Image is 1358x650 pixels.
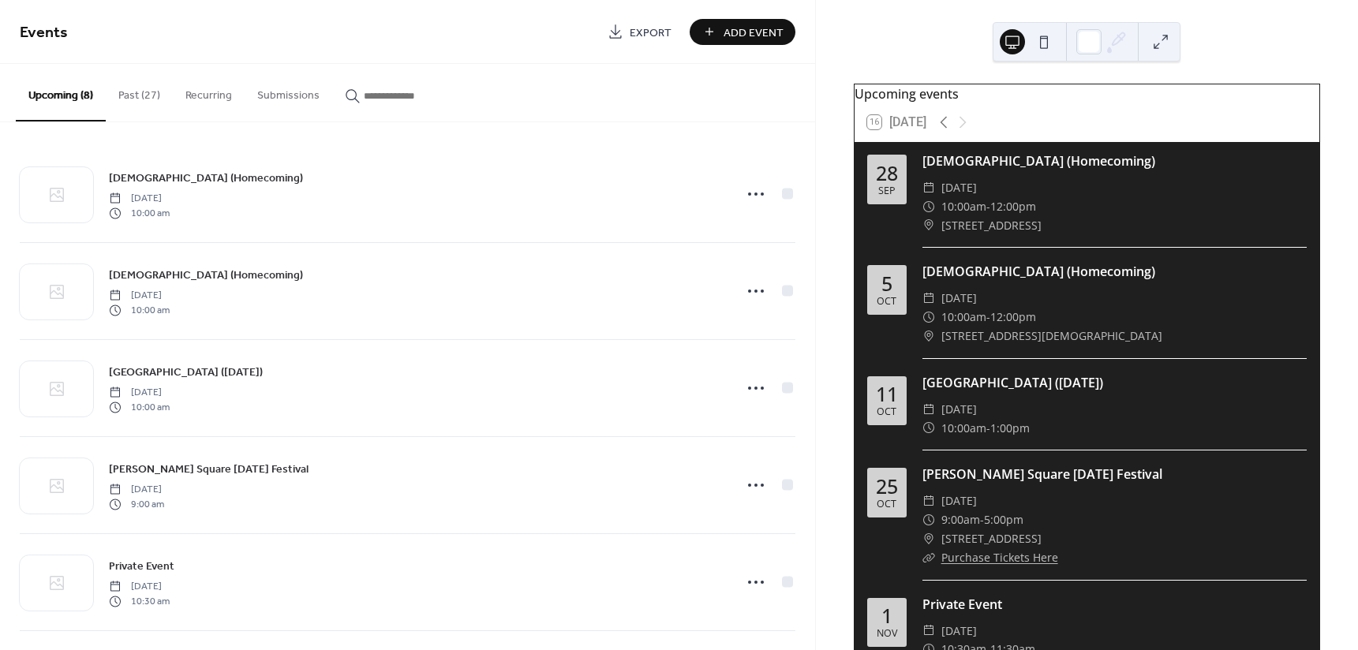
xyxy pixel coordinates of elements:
[984,510,1023,529] span: 5:00pm
[109,303,170,317] span: 10:00 am
[990,308,1036,327] span: 12:00pm
[16,64,106,121] button: Upcoming (8)
[876,384,898,404] div: 11
[630,24,672,41] span: Export
[941,510,980,529] span: 9:00am
[941,622,977,641] span: [DATE]
[109,289,170,303] span: [DATE]
[109,206,170,220] span: 10:00 am
[922,548,935,567] div: ​
[109,400,170,414] span: 10:00 am
[690,19,795,45] button: Add Event
[876,476,898,496] div: 25
[922,622,935,641] div: ​
[922,373,1307,392] div: [GEOGRAPHIC_DATA] ([DATE])
[990,419,1030,438] span: 1:00pm
[20,17,68,48] span: Events
[980,510,984,529] span: -
[109,192,170,206] span: [DATE]
[877,297,896,307] div: Oct
[922,216,935,235] div: ​
[245,64,332,120] button: Submissions
[109,497,164,511] span: 9:00 am
[724,24,784,41] span: Add Event
[990,197,1036,216] span: 12:00pm
[941,419,986,438] span: 10:00am
[109,170,303,187] span: [DEMOGRAPHIC_DATA] (Homecoming)
[922,197,935,216] div: ​
[986,197,990,216] span: -
[173,64,245,120] button: Recurring
[596,19,683,45] a: Export
[922,465,1162,483] a: [PERSON_NAME] Square [DATE] Festival
[881,606,892,626] div: 1
[109,386,170,400] span: [DATE]
[922,327,935,346] div: ​
[877,407,896,417] div: Oct
[877,629,897,639] div: Nov
[986,308,990,327] span: -
[922,419,935,438] div: ​
[109,169,303,187] a: [DEMOGRAPHIC_DATA] (Homecoming)
[941,550,1058,565] a: Purchase Tickets Here
[855,84,1319,103] div: Upcoming events
[876,163,898,183] div: 28
[941,529,1042,548] span: [STREET_ADDRESS]
[109,594,170,608] span: 10:30 am
[922,308,935,327] div: ​
[922,262,1307,281] div: [DEMOGRAPHIC_DATA] (Homecoming)
[881,274,892,293] div: 5
[922,289,935,308] div: ​
[941,178,977,197] span: [DATE]
[109,461,309,478] span: [PERSON_NAME] Square [DATE] Festival
[986,419,990,438] span: -
[922,510,935,529] div: ​
[109,363,263,381] a: [GEOGRAPHIC_DATA] ([DATE])
[878,186,896,196] div: Sep
[106,64,173,120] button: Past (27)
[922,151,1307,170] div: [DEMOGRAPHIC_DATA] (Homecoming)
[109,266,303,284] a: [DEMOGRAPHIC_DATA] (Homecoming)
[109,267,303,284] span: [DEMOGRAPHIC_DATA] (Homecoming)
[941,216,1042,235] span: [STREET_ADDRESS]
[941,327,1162,346] span: [STREET_ADDRESS][DEMOGRAPHIC_DATA]
[109,483,164,497] span: [DATE]
[109,364,263,381] span: [GEOGRAPHIC_DATA] ([DATE])
[109,557,174,575] a: Private Event
[941,491,977,510] span: [DATE]
[941,289,977,308] span: [DATE]
[922,595,1307,614] div: Private Event
[922,178,935,197] div: ​
[941,308,986,327] span: 10:00am
[109,580,170,594] span: [DATE]
[922,529,935,548] div: ​
[109,460,309,478] a: [PERSON_NAME] Square [DATE] Festival
[922,400,935,419] div: ​
[941,400,977,419] span: [DATE]
[922,491,935,510] div: ​
[877,499,896,510] div: Oct
[109,558,174,575] span: Private Event
[941,197,986,216] span: 10:00am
